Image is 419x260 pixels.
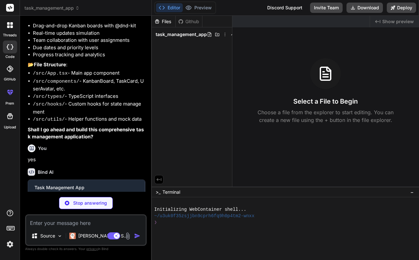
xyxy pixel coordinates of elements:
button: − [409,187,415,197]
code: /src/App.tsx [33,71,68,76]
p: Choose a file from the explorer to start editing. You can create a new file using the + button in... [253,108,398,124]
button: Editor [156,3,183,12]
button: Invite Team [310,3,343,13]
h6: Bind AI [38,169,54,175]
button: Deploy [387,3,416,13]
span: task_management_app [156,31,207,38]
div: Discord Support [263,3,306,13]
span: − [410,189,414,195]
li: - KanbanBoard, TaskCard, UserAvatar, etc. [33,78,145,93]
img: Pick Models [57,233,63,239]
p: 📂 : [28,61,145,69]
span: ~/u3uk0f35zsjjbn9cprh6fq9h0p4tm2-wnxx [154,213,255,219]
strong: File Structure [34,61,66,68]
label: threads [3,32,17,38]
p: Stop answering [73,200,107,206]
p: Always double-check its answers. Your in Bind [25,246,147,252]
li: Team collaboration with user assignments [33,37,145,44]
h6: You [38,145,47,152]
li: Real-time updates simulation [33,30,145,37]
li: - Custom hooks for state management [33,100,145,116]
li: Progress tracking and analytics [33,51,145,59]
li: Due dates and priority levels [33,44,145,51]
span: task_management_app [24,5,80,11]
button: Task Management AppClick to open Workbench [28,180,145,201]
div: Click to open Workbench [34,191,138,197]
div: Github [176,18,202,25]
p: Source [40,233,55,239]
div: Task Management App [34,184,138,191]
span: Show preview [382,18,414,25]
li: Drag-and-drop Kanban boards with @dnd-kit [33,22,145,30]
span: >_ [156,189,161,195]
li: - TypeScript interfaces [33,93,145,101]
img: attachment [124,232,132,240]
h3: Select a File to Begin [293,97,358,106]
li: - Main app component [33,70,145,78]
strong: Shall I go ahead and build this comprehensive task management application? [28,126,144,140]
label: prem [5,101,14,106]
li: - Helper functions and mock data [33,116,145,124]
code: /src/types/ [33,94,65,99]
span: privacy [86,247,98,251]
img: Claude 4 Sonnet [69,233,76,239]
img: icon [134,233,141,239]
code: /src/components/ [33,79,79,84]
button: Preview [183,3,214,12]
p: [PERSON_NAME] 4 S.. [78,233,126,239]
label: Upload [4,125,16,130]
code: /src/hooks/ [33,102,65,107]
img: settings [5,239,15,250]
p: yes [28,156,145,163]
span: Terminal [162,189,180,195]
label: code [5,54,15,60]
label: GitHub [4,77,16,82]
button: Download [346,3,383,13]
span: Initializing WebContainer shell... [154,206,247,213]
span: ❯ [154,219,157,226]
code: /src/utils/ [33,117,65,122]
div: Files [152,18,175,25]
